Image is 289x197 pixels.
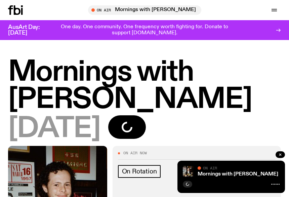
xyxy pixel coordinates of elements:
[183,166,194,177] img: Sam blankly stares at the camera, brightly lit by a camera flash wearing a hat collared shirt and...
[88,5,201,15] button: On AirMornings with [PERSON_NAME]
[8,25,51,36] h3: AusArt Day: [DATE]
[203,166,217,170] span: On Air
[8,115,100,143] span: [DATE]
[198,171,278,177] a: Mornings with [PERSON_NAME]
[122,168,157,175] span: On Rotation
[123,151,147,155] span: On Air Now
[56,24,233,36] p: One day. One community. One frequency worth fighting for. Donate to support [DOMAIN_NAME].
[118,165,161,178] a: On Rotation
[8,59,281,113] h1: Mornings with [PERSON_NAME]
